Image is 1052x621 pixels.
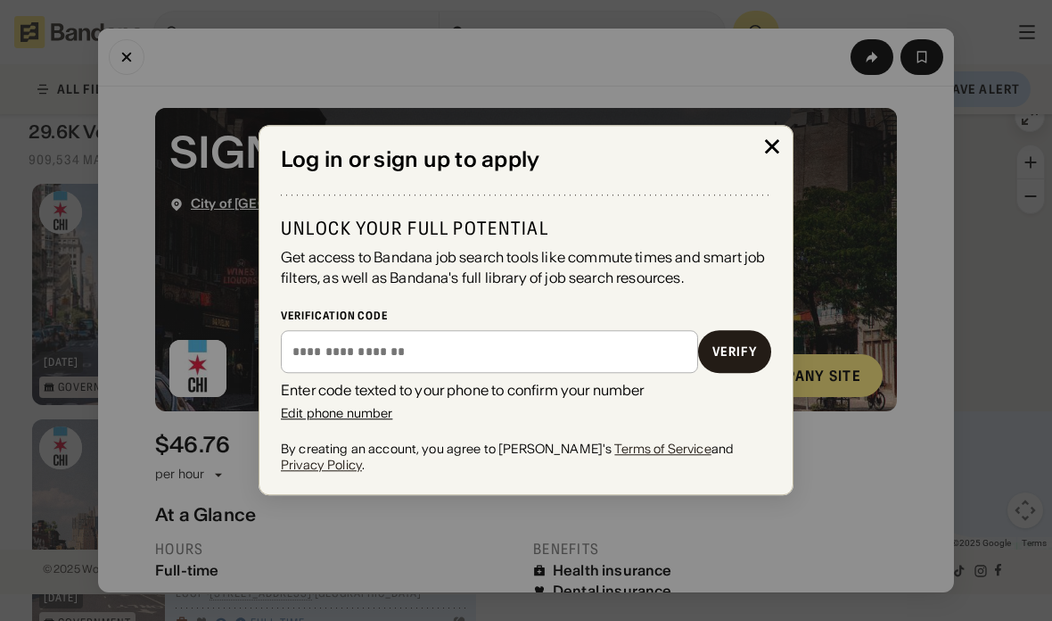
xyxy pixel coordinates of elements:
div: Unlock your full potential [281,218,771,241]
a: Privacy Policy [281,458,362,474]
div: Edit phone number [281,407,392,419]
div: Verify [712,345,757,358]
div: Verification Code [281,309,771,323]
div: Get access to Bandana job search tools like commute times and smart job filters, as well as Banda... [281,248,771,288]
div: Log in or sign up to apply [281,147,771,173]
a: Terms of Service [614,441,711,457]
div: By creating an account, you agree to [PERSON_NAME]'s and . [281,441,771,473]
div: Enter code texted to your phone to confirm your number [281,380,771,400]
